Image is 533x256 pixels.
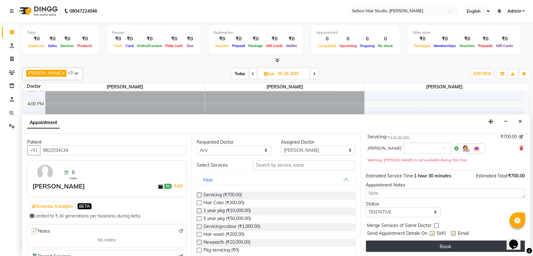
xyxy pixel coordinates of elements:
[458,230,468,238] span: Email
[184,35,196,43] div: ₹0
[366,201,441,207] div: Status
[59,35,76,43] div: ₹0
[27,117,60,128] span: Appointment
[124,35,135,43] div: ₹0
[46,35,59,43] div: ₹0
[508,173,525,179] span: ₹700.00
[495,35,515,43] div: ₹0
[376,35,395,43] div: 0
[516,117,525,127] button: Close
[30,202,74,211] button: Generate AI Insights
[28,70,62,75] span: [PERSON_NAME]
[97,237,116,243] span: No notes
[458,44,477,48] span: Vouchers
[413,35,432,43] div: ₹0
[185,44,195,48] span: Due
[27,35,46,43] div: ₹0
[171,182,183,190] span: |
[203,231,244,239] span: Hair wash (₹200.00)
[40,146,186,155] input: Search by Name/Mobile/Email/Code
[281,139,355,146] div: Assigned Doctor
[367,158,467,162] small: Warning: [PERSON_NAME] is not available during this time
[262,71,276,76] span: Sun
[358,35,376,43] div: 0
[164,44,184,48] span: Petty cash
[205,83,364,91] span: [PERSON_NAME]
[112,30,196,35] div: Finance
[376,44,395,48] span: No show
[367,134,409,140] div: Servicing
[46,44,59,48] span: Sales
[507,231,527,250] iframe: chat widget
[495,44,515,48] span: Gift Cards
[172,182,183,190] a: Add
[16,2,59,20] img: logo
[432,35,458,43] div: ₹0
[231,35,247,43] div: ₹0
[164,35,184,43] div: ₹0
[461,145,469,152] img: Hairdresser.png
[26,101,45,107] div: 4:00 PM
[203,223,260,231] span: Servicing+colour (₹1,000.00)
[69,2,97,20] b: 08047224946
[62,70,65,75] a: x
[247,44,264,48] span: Package
[30,227,50,235] span: Notes
[72,169,74,176] span: 0
[477,44,495,48] span: Prepaids
[365,83,524,91] span: [PERSON_NAME]
[203,247,239,255] span: Pkg servicing (₹0)
[413,44,432,48] span: Packages
[192,162,248,169] div: Select Services
[338,35,358,43] div: 0
[390,135,409,139] span: 1 hr 30 min
[316,30,395,35] div: Appointment
[112,35,124,43] div: ₹0
[214,44,231,48] span: Voucher
[476,173,508,179] span: Estimated Total:
[124,44,135,48] span: Card
[507,8,521,15] span: Admin
[432,44,458,48] span: Memberships
[501,134,517,140] span: ₹700.00
[253,160,356,170] input: Search by service name
[366,241,525,252] button: Book
[22,83,45,90] div: Doctor
[414,173,451,179] span: 1 hour 30 minutes
[436,230,446,238] span: SMS
[203,176,213,183] div: Hair
[473,71,491,76] span: ADD NEW
[27,146,40,155] button: +91
[199,174,353,185] button: Hair
[247,35,264,43] div: ₹0
[27,44,46,48] span: Expenses
[68,70,78,75] span: +3
[203,239,250,247] span: Newpacth (₹10,000.00)
[284,35,298,43] div: ₹0
[367,222,431,230] span: Merge Services of Same Doctor
[316,44,338,48] span: Completed
[69,176,77,181] span: Visits
[214,30,298,35] div: Redemption
[135,44,164,48] span: Online/Custom
[164,184,171,189] span: ₹0
[27,30,94,35] div: Total
[232,69,248,79] span: Today
[367,230,427,238] span: Send Appointment Details On
[76,44,94,48] span: Products
[386,135,409,139] small: for
[214,35,231,43] div: ₹0
[366,182,525,188] div: Appointment Notes
[519,135,523,139] i: Edit price
[78,203,91,209] span: BETA
[45,83,205,91] span: [PERSON_NAME]
[59,44,76,48] span: Services
[264,44,284,48] span: Gift Cards
[264,35,284,43] div: ₹0
[112,44,124,48] span: Cash
[471,69,493,78] button: ADD NEW
[367,145,401,152] span: [PERSON_NAME]
[316,35,338,43] div: 0
[36,163,54,182] img: avatar
[76,35,94,43] div: ₹0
